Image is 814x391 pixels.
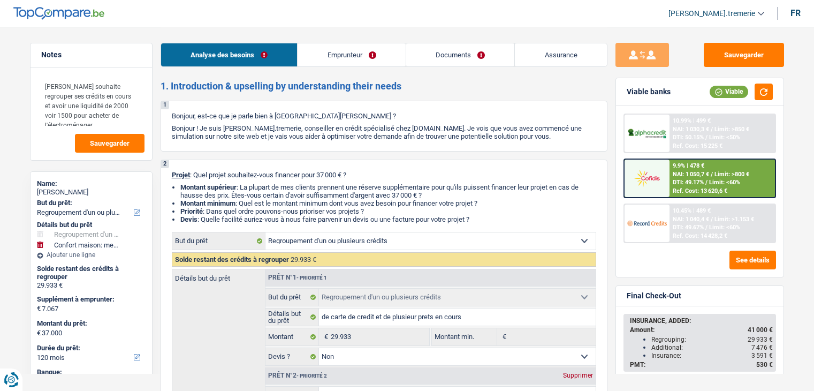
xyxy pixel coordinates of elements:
span: Limit: <60% [709,179,740,186]
span: Projet [172,171,190,179]
li: : Quel est le montant minimum dont vous avez besoin pour financer votre projet ? [180,199,596,207]
label: But du prêt: [37,199,143,207]
button: See details [729,251,776,269]
span: Limit: <60% [709,224,740,231]
div: 10.45% | 489 € [673,207,711,214]
span: DTI: 50.15% [673,134,704,141]
div: Détails but du prêt [37,221,146,229]
span: DTI: 49.17% [673,179,704,186]
a: Assurance [515,43,607,66]
div: [PERSON_NAME] [37,188,146,197]
a: [PERSON_NAME].tremerie [660,5,764,22]
span: 29 933 € [748,336,773,343]
span: / [705,224,708,231]
label: Détails but du prêt [265,309,319,326]
strong: Montant supérieur [180,183,237,191]
span: NAI: 1 050,7 € [673,171,709,178]
span: DTI: 49.67% [673,224,704,231]
span: Limit: >850 € [714,126,749,133]
span: € [497,328,509,345]
div: Regrouping: [651,336,773,343]
strong: Montant minimum [180,199,235,207]
div: 9.9% | 478 € [673,162,704,169]
h2: 1. Introduction & upselling by understanding their needs [161,80,607,92]
div: Supprimer [560,372,596,379]
span: - Priorité 1 [296,275,327,281]
div: Ref. Cost: 15 225 € [673,142,722,149]
span: Devis [180,215,197,223]
span: Sauvegarder [90,140,130,147]
div: Insurance: [651,352,773,359]
span: / [705,179,708,186]
label: Montant [265,328,319,345]
a: Analyse des besoins [161,43,298,66]
div: Name: [37,179,146,188]
img: Cofidis [627,168,667,188]
label: But du prêt [172,232,265,250]
span: Limit: >800 € [714,171,749,178]
div: Banque: [37,368,146,377]
div: fr [790,8,801,18]
strong: Priorité [180,207,203,215]
button: Sauvegarder [704,43,784,67]
span: € [319,328,331,345]
img: Record Credits [627,213,667,233]
span: / [711,126,713,133]
img: AlphaCredit [627,127,667,140]
h5: Notes [41,50,141,59]
label: Montant min. [432,328,497,345]
div: Viable [710,86,748,97]
label: Devis ? [265,348,319,365]
div: Prêt n°1 [265,274,330,281]
span: 41 000 € [748,326,773,334]
label: Durée du prêt: [37,344,143,352]
div: Additional: [651,344,773,351]
span: [PERSON_NAME].tremerie [668,9,755,18]
div: 29.933 € [37,281,146,290]
span: / [711,171,713,178]
label: Détails but du prêt [172,269,265,282]
div: 1 [161,101,169,109]
span: 3 591 € [751,352,773,359]
span: Limit: >1.153 € [714,216,754,223]
a: Documents [406,43,515,66]
span: 530 € [756,361,773,369]
div: Ref. Cost: 14 428,2 € [673,232,727,239]
label: Supplément à emprunter: [37,295,143,304]
div: Prêt n°2 [265,372,330,379]
p: Bonjour, est-ce que je parle bien à [GEOGRAPHIC_DATA][PERSON_NAME] ? [172,112,596,120]
span: NAI: 1 040,4 € [673,216,709,223]
li: : Dans quel ordre pouvons-nous prioriser vos projets ? [180,207,596,215]
div: Amount: [630,326,773,334]
div: Viable banks [627,87,671,96]
span: NAI: 1 030,3 € [673,126,709,133]
label: Montant du prêt: [37,319,143,328]
div: INSURANCE, ADDED: [630,317,773,325]
div: PMT: [630,361,773,369]
li: : La plupart de mes clients prennent une réserve supplémentaire pour qu'ils puissent financer leu... [180,183,596,199]
a: Emprunteur [298,43,406,66]
li: : Quelle facilité auriez-vous à nous faire parvenir un devis ou une facture pour votre projet ? [180,215,596,223]
span: Solde restant des crédits à regrouper [175,255,289,264]
button: Sauvegarder [75,134,144,153]
span: - Priorité 2 [296,373,327,379]
span: € [37,304,41,313]
span: € [37,329,41,337]
span: Limit: <50% [709,134,740,141]
div: 2 [161,160,169,168]
div: Ref. Cost: 13 620,6 € [673,187,727,194]
span: 7 476 € [751,344,773,351]
span: / [705,134,708,141]
div: Ajouter une ligne [37,251,146,259]
span: / [711,216,713,223]
div: 10.99% | 499 € [673,117,711,124]
p: : Quel projet souhaitez-vous financer pour 37 000 € ? [172,171,596,179]
div: Final Check-Out [627,291,681,300]
label: But du prêt [265,289,319,306]
p: Bonjour ! Je suis [PERSON_NAME].tremerie, conseiller en crédit spécialisé chez [DOMAIN_NAME]. Je ... [172,124,596,140]
div: Solde restant des crédits à regrouper [37,265,146,281]
span: 29.933 € [291,255,316,264]
img: TopCompare Logo [13,7,104,20]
